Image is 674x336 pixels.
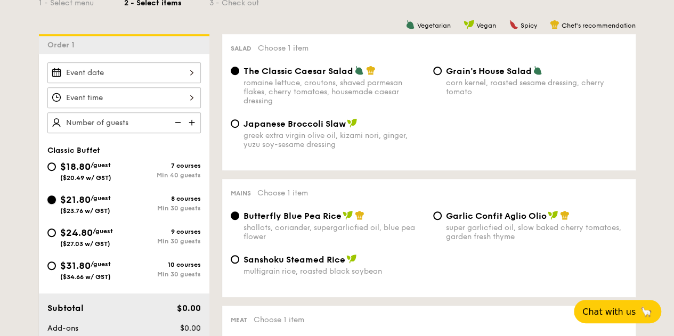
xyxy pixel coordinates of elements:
span: Chef's recommendation [562,22,636,29]
div: super garlicfied oil, slow baked cherry tomatoes, garden fresh thyme [446,223,627,241]
span: Meat [231,316,247,324]
input: Number of guests [47,112,201,133]
span: Choose 1 item [258,44,308,53]
span: Vegetarian [417,22,451,29]
input: $31.80/guest($34.66 w/ GST)10 coursesMin 30 guests [47,261,56,270]
button: Chat with us🦙 [574,300,661,323]
input: Event date [47,62,201,83]
span: Garlic Confit Aglio Olio [446,211,547,221]
span: $21.80 [60,194,91,206]
input: Butterfly Blue Pea Riceshallots, coriander, supergarlicfied oil, blue pea flower [231,211,239,220]
span: Choose 1 item [257,189,308,198]
img: icon-chef-hat.a58ddaea.svg [366,65,376,75]
span: Add-ons [47,324,78,333]
div: Min 40 guests [124,171,201,179]
span: Choose 1 item [254,315,304,324]
img: icon-spicy.37a8142b.svg [509,20,518,29]
input: $21.80/guest($23.76 w/ GST)8 coursesMin 30 guests [47,195,56,204]
span: Butterfly Blue Pea Rice [243,211,342,221]
div: Min 30 guests [124,204,201,212]
span: /guest [91,260,111,268]
span: Spicy [521,22,537,29]
span: $0.00 [176,303,200,313]
input: $18.80/guest($20.49 w/ GST)7 coursesMin 40 guests [47,162,56,171]
span: Order 1 [47,40,79,50]
img: icon-chef-hat.a58ddaea.svg [355,210,364,220]
input: Garlic Confit Aglio Oliosuper garlicfied oil, slow baked cherry tomatoes, garden fresh thyme [433,211,442,220]
img: icon-vegan.f8ff3823.svg [464,20,474,29]
input: The Classic Caesar Saladromaine lettuce, croutons, shaved parmesan flakes, cherry tomatoes, house... [231,67,239,75]
div: 10 courses [124,261,201,268]
span: /guest [91,194,111,202]
span: $24.80 [60,227,93,239]
div: 8 courses [124,195,201,202]
input: Grain's House Saladcorn kernel, roasted sesame dressing, cherry tomato [433,67,442,75]
div: Min 30 guests [124,271,201,278]
img: icon-chef-hat.a58ddaea.svg [560,210,570,220]
span: $18.80 [60,161,91,173]
span: Classic Buffet [47,146,100,155]
span: Mains [231,190,251,197]
img: icon-vegan.f8ff3823.svg [548,210,558,220]
img: icon-vegan.f8ff3823.svg [347,118,358,128]
div: 7 courses [124,162,201,169]
img: icon-vegan.f8ff3823.svg [343,210,353,220]
span: 🦙 [640,306,653,318]
div: greek extra virgin olive oil, kizami nori, ginger, yuzu soy-sesame dressing [243,131,425,149]
span: Grain's House Salad [446,66,532,76]
span: Subtotal [47,303,84,313]
div: Min 30 guests [124,237,201,245]
span: ($23.76 w/ GST) [60,207,110,215]
div: corn kernel, roasted sesame dressing, cherry tomato [446,78,627,96]
span: Chat with us [582,307,636,317]
span: ($20.49 w/ GST) [60,174,111,182]
span: ($27.03 w/ GST) [60,240,110,248]
input: Sanshoku Steamed Ricemultigrain rice, roasted black soybean [231,255,239,264]
img: icon-add.58712e84.svg [185,112,201,133]
img: icon-reduce.1d2dbef1.svg [169,112,185,133]
img: icon-vegan.f8ff3823.svg [346,254,357,264]
span: Salad [231,45,251,52]
div: shallots, coriander, supergarlicfied oil, blue pea flower [243,223,425,241]
div: 9 courses [124,228,201,235]
span: Japanese Broccoli Slaw [243,119,346,129]
span: /guest [91,161,111,169]
input: Japanese Broccoli Slawgreek extra virgin olive oil, kizami nori, ginger, yuzu soy-sesame dressing [231,119,239,128]
img: icon-vegetarian.fe4039eb.svg [533,65,542,75]
div: romaine lettuce, croutons, shaved parmesan flakes, cherry tomatoes, housemade caesar dressing [243,78,425,105]
span: The Classic Caesar Salad [243,66,353,76]
span: Vegan [476,22,496,29]
span: Sanshoku Steamed Rice [243,255,345,265]
div: multigrain rice, roasted black soybean [243,267,425,276]
img: icon-chef-hat.a58ddaea.svg [550,20,559,29]
span: /guest [93,227,113,235]
img: icon-vegetarian.fe4039eb.svg [354,65,364,75]
img: icon-vegetarian.fe4039eb.svg [405,20,415,29]
span: $31.80 [60,260,91,272]
input: Event time [47,87,201,108]
span: ($34.66 w/ GST) [60,273,111,281]
span: $0.00 [180,324,200,333]
input: $24.80/guest($27.03 w/ GST)9 coursesMin 30 guests [47,228,56,237]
